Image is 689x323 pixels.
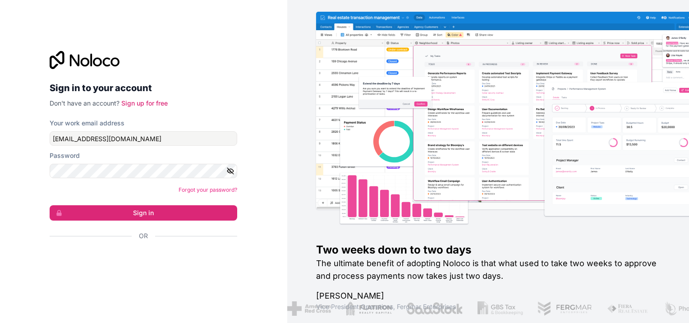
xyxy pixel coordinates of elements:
h2: The ultimate benefit of adopting Noloco is that what used to take two weeks to approve and proces... [316,257,660,282]
input: Email address [50,131,237,146]
h2: Sign in to your account [50,80,237,96]
label: Your work email address [50,119,124,128]
a: Sign up for free [121,99,168,107]
h1: [PERSON_NAME] [316,290,660,302]
h1: Vice President Operations , Fergmar Enterprises [316,302,660,311]
img: /assets/american-red-cross-BAupjrZR.png [287,301,331,316]
a: Forgot your password? [179,186,237,193]
label: Password [50,151,80,160]
button: Sign in [50,205,237,221]
h1: Two weeks down to two days [316,243,660,257]
span: Don't have an account? [50,99,119,107]
span: Or [139,231,148,240]
iframe: Sign in with Google Button [45,250,234,270]
input: Password [50,164,237,178]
